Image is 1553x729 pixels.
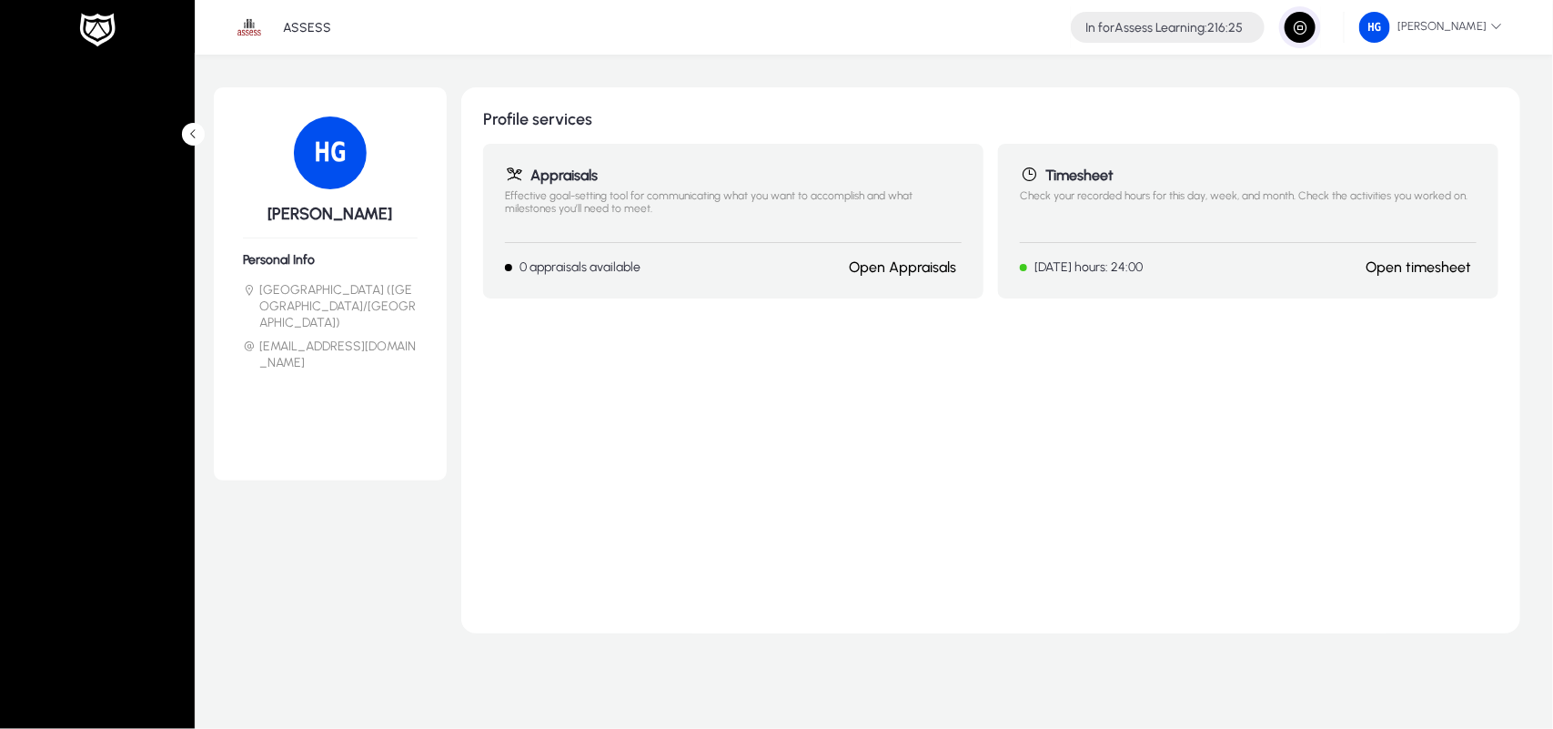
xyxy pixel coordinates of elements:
img: 143.png [294,116,367,189]
li: [GEOGRAPHIC_DATA] ([GEOGRAPHIC_DATA]/[GEOGRAPHIC_DATA]) [243,282,418,331]
a: Open Appraisals [849,258,956,276]
span: [PERSON_NAME] [1359,12,1502,43]
span: : [1205,20,1207,35]
li: [EMAIL_ADDRESS][DOMAIN_NAME] [243,339,418,371]
h1: Profile services [483,109,1498,129]
img: 1.png [232,10,267,45]
button: [PERSON_NAME] [1345,11,1517,44]
img: 143.png [1359,12,1390,43]
h6: Personal Info [243,252,418,268]
h1: Appraisals [505,166,962,184]
h1: Timesheet [1020,166,1477,184]
p: 0 appraisals available [519,259,640,275]
button: Open timesheet [1360,258,1477,277]
span: 216:25 [1207,20,1243,35]
p: Check your recorded hours for this day, week, and month. Check the activities you worked on. [1020,189,1477,228]
p: ASSESS [283,20,331,35]
h4: Assess Learning [1085,20,1243,35]
a: Open timesheet [1366,258,1471,276]
p: [DATE] hours: 24:00 [1034,259,1143,275]
h5: [PERSON_NAME] [243,204,418,224]
p: Effective goal-setting tool for communicating what you want to accomplish and what milestones you... [505,189,962,228]
img: white-logo.png [75,11,120,49]
button: Open Appraisals [843,258,962,277]
span: In for [1085,20,1114,35]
